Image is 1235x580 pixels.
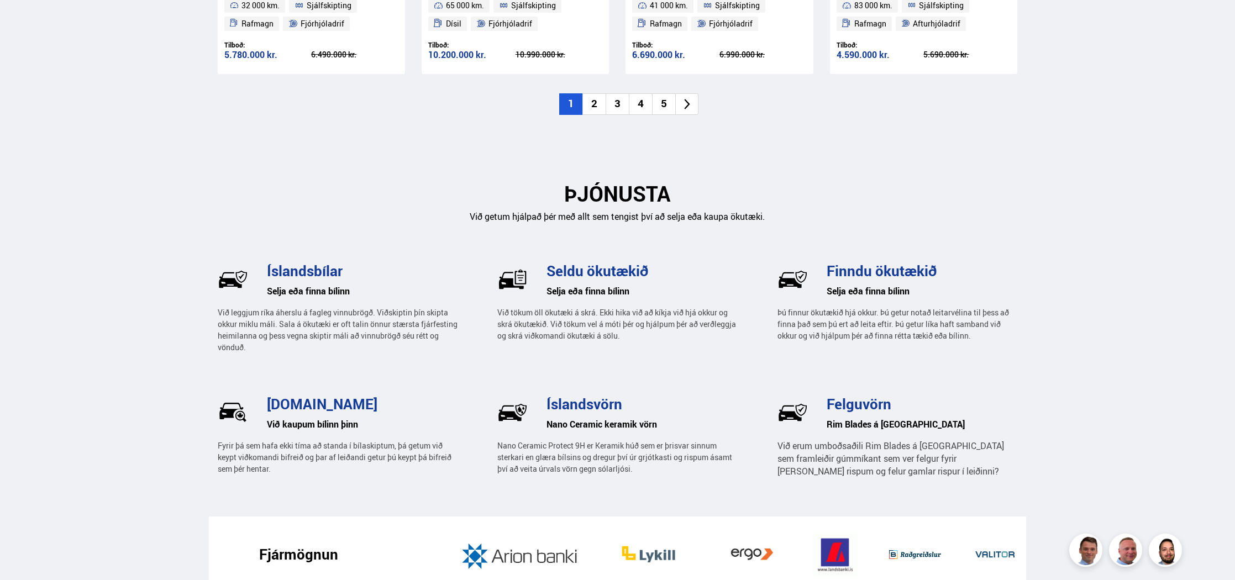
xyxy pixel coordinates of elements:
h6: Selja eða finna bílinn [546,283,737,299]
div: 10.990.000 kr. [516,51,603,59]
img: JD2k8JnpGOQahQK4.jpg [458,532,586,577]
span: Rafmagn [241,17,274,30]
div: 5.780.000 kr. [224,50,312,60]
div: 6.490.000 kr. [311,51,398,59]
img: BkM1h9GEeccOPUq4.svg [777,264,808,294]
div: Tilboð: [224,41,312,49]
span: Fjórhjóladrif [301,17,344,30]
h3: Felguvörn [827,396,1017,412]
h2: ÞJÓNUSTA [218,181,1018,206]
p: Fyrir þá sem hafa ekki tíma að standa í bílaskiptum, þá getum við keypt viðkomandi bifreið og þar... [218,440,458,474]
div: 5.690.000 kr. [923,51,1011,59]
h3: Fjármögnun [259,546,338,562]
span: Við erum umboðsaðili Rim Blades á [GEOGRAPHIC_DATA] sem framleiðir gúmmíkant sem ver felgur fyrir... [777,440,1004,477]
li: 2 [582,93,606,115]
img: Pf5Ax2cCE_PAlAL1.svg [497,397,528,428]
img: vb19vGOeIT05djEB.jpg [711,532,793,577]
li: 1 [559,93,582,115]
p: Við tökum öll ökutæki á skrá. Ekki hika við að kíkja við hjá okkur og skrá ökutækið. Við tökum ve... [497,307,737,341]
h3: Seldu ökutækið [546,262,737,279]
img: wj-tEQaV63q7uWzm.svg [777,397,808,428]
span: Rafmagn [650,17,682,30]
img: siFngHWaQ9KaOqBr.png [1111,535,1144,568]
span: Rafmagn [854,17,886,30]
img: U-P77hVsr2UxK2Mi.svg [497,264,528,294]
img: _UrlRxxciTm4sq1N.svg [218,397,248,428]
div: 10.200.000 kr. [428,50,516,60]
img: FbJEzSuNWCJXmdc-.webp [1071,535,1104,568]
h6: Við kaupum bílinn þinn [267,416,458,433]
img: wj-tEQaV63q7uWzm.svg [218,264,248,294]
span: Fjórhjóladrif [709,17,753,30]
h6: Rim Blades á [GEOGRAPHIC_DATA] [827,416,1017,433]
p: Við leggjum ríka áherslu á fagleg vinnubrögð. Viðskiptin þín skipta okkur miklu máli. Sala á ökut... [218,307,458,353]
li: 5 [652,93,675,115]
p: Nano Ceramic Protect 9H er Keramik húð sem er þrisvar sinnum sterkari en glæra bílsins og dregur ... [497,440,737,474]
span: Afturhjóladrif [913,17,960,30]
img: nhp88E3Fdnt1Opn2.png [1150,535,1184,568]
p: Við getum hjálpað þér með allt sem tengist því að selja eða kaupa ökutæki. [218,210,1018,223]
h3: Finndu ökutækið [827,262,1017,279]
span: Fjórhjóladrif [488,17,532,30]
div: 6.690.000 kr. [632,50,719,60]
div: Tilboð: [837,41,924,49]
li: 3 [606,93,629,115]
img: W7vzp0oc0YA8zZVO.png [606,532,691,577]
div: 6.990.000 kr. [719,51,807,59]
span: Dísil [446,17,461,30]
div: 4.590.000 kr. [837,50,924,60]
h6: Selja eða finna bílinn [267,283,458,299]
h3: Íslandsvörn [546,396,737,412]
button: Open LiveChat chat widget [9,4,42,38]
div: Tilboð: [632,41,719,49]
li: 4 [629,93,652,115]
h6: Nano Ceramic keramik vörn [546,416,737,433]
div: Tilboð: [428,41,516,49]
h3: [DOMAIN_NAME] [267,396,458,412]
h3: Íslandsbílar [267,262,458,279]
p: Þú finnur ökutækið hjá okkur. Þú getur notað leitarvélina til þess að finna það sem þú ert að lei... [777,307,1017,341]
h6: Selja eða finna bílinn [827,283,1017,299]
